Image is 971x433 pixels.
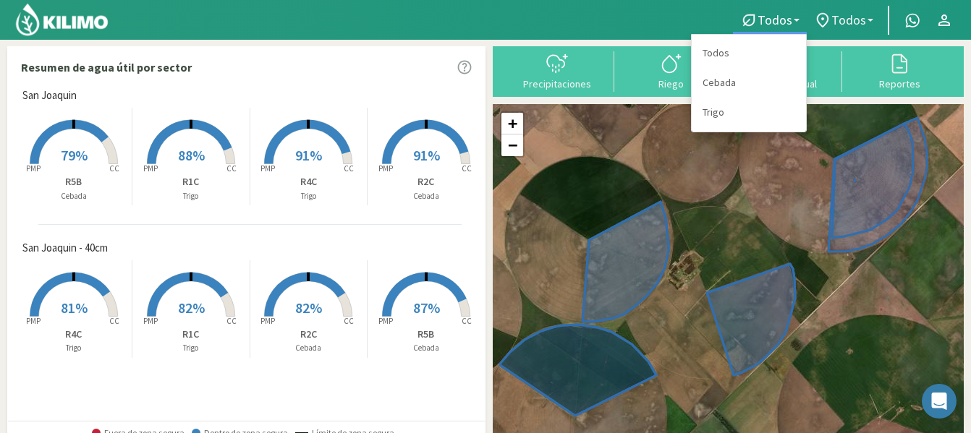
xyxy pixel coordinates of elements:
[132,190,249,202] p: Trigo
[15,327,132,342] p: R4C
[501,134,523,156] a: Zoom out
[295,146,322,164] span: 91%
[368,174,485,189] p: R2C
[250,190,367,202] p: Trigo
[15,190,132,202] p: Cebada
[619,79,724,89] div: Riego
[15,342,132,354] p: Trigo
[378,316,393,326] tspan: PMP
[178,299,205,317] span: 82%
[413,146,440,164] span: 91%
[109,316,119,326] tspan: CC
[25,316,40,326] tspan: PMP
[692,68,806,98] a: Cebada
[500,51,614,90] button: Precipitaciones
[22,240,108,257] span: San Joaquin - 40cm
[132,342,249,354] p: Trigo
[922,384,957,419] div: Open Intercom Messenger
[250,342,367,354] p: Cebada
[132,174,249,189] p: R1C
[61,299,88,317] span: 81%
[109,163,119,173] tspan: CC
[226,316,237,326] tspan: CC
[847,79,952,89] div: Reportes
[260,163,275,173] tspan: PMP
[758,12,792,27] span: Todos
[22,87,77,104] span: San Joaquin
[250,174,367,189] p: R4C
[61,146,88,164] span: 79%
[344,163,354,173] tspan: CC
[226,163,237,173] tspan: CC
[25,163,40,173] tspan: PMP
[368,190,485,202] p: Cebada
[842,51,957,90] button: Reportes
[378,163,393,173] tspan: PMP
[692,98,806,127] a: Trigo
[614,51,729,90] button: Riego
[15,174,132,189] p: R5B
[413,299,440,317] span: 87%
[344,316,354,326] tspan: CC
[462,163,472,173] tspan: CC
[143,316,158,326] tspan: PMP
[178,146,205,164] span: 88%
[143,163,158,173] tspan: PMP
[504,79,610,89] div: Precipitaciones
[501,113,523,134] a: Zoom in
[692,38,806,68] a: Todos
[462,316,472,326] tspan: CC
[368,327,485,342] p: R5B
[295,299,322,317] span: 82%
[21,59,192,76] p: Resumen de agua útil por sector
[250,327,367,342] p: R2C
[132,327,249,342] p: R1C
[260,316,275,326] tspan: PMP
[14,2,109,37] img: Kilimo
[368,342,485,354] p: Cebada
[831,12,866,27] span: Todos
